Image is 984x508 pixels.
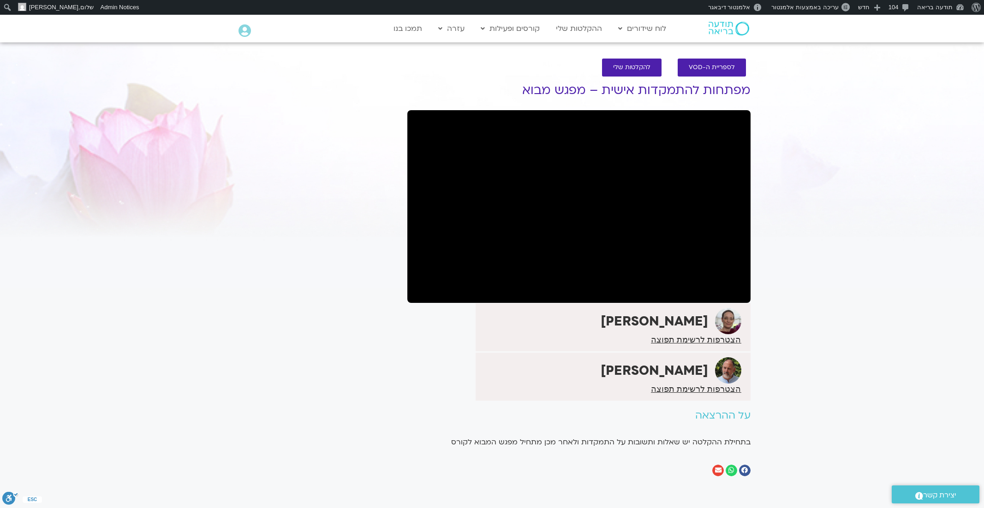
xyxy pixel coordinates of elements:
[892,485,979,503] a: יצירת קשר
[771,4,838,11] span: עריכה באמצעות אלמנטור
[601,313,708,330] strong: [PERSON_NAME]
[739,465,751,476] div: שיתוף ב facebook
[613,64,650,71] span: להקלטות שלי
[726,465,737,476] div: שיתוף ב whatsapp
[715,357,741,384] img: ברוך ברנר
[29,4,78,11] span: [PERSON_NAME]
[923,489,956,502] span: יצירת קשר
[407,83,751,97] h1: מפתחות להתמקדות אישית – מפגש מבוא
[651,336,741,344] a: הצטרפות לרשימת תפוצה
[389,20,427,37] a: תמכו בנו
[551,20,607,37] a: ההקלטות שלי
[407,410,751,421] h2: על ההרצאה
[712,465,724,476] div: שיתוף ב email
[602,59,662,77] a: להקלטות שלי
[407,436,751,449] p: בתחילת ההקלטה יש שאלות ותשובות על התמקדות ולאחר מכן מתחיל מפגש המבוא לקורס
[614,20,671,37] a: לוח שידורים
[601,362,708,379] strong: [PERSON_NAME]
[678,59,746,77] a: לספריית ה-VOD
[434,20,469,37] a: עזרה
[689,64,735,71] span: לספריית ה-VOD
[709,22,749,35] img: תודעה בריאה
[715,308,741,334] img: דנה גניהר
[476,20,544,37] a: קורסים ופעילות
[651,385,741,393] a: הצטרפות לרשימת תפוצה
